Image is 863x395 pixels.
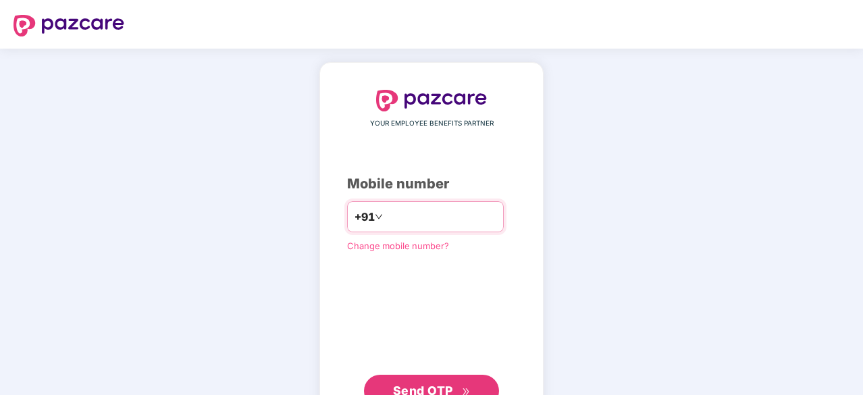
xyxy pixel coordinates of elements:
span: +91 [355,209,375,226]
a: Change mobile number? [347,240,449,251]
img: logo [14,15,124,36]
div: Mobile number [347,174,516,194]
span: down [375,213,383,221]
span: YOUR EMPLOYEE BENEFITS PARTNER [370,118,494,129]
img: logo [376,90,487,111]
